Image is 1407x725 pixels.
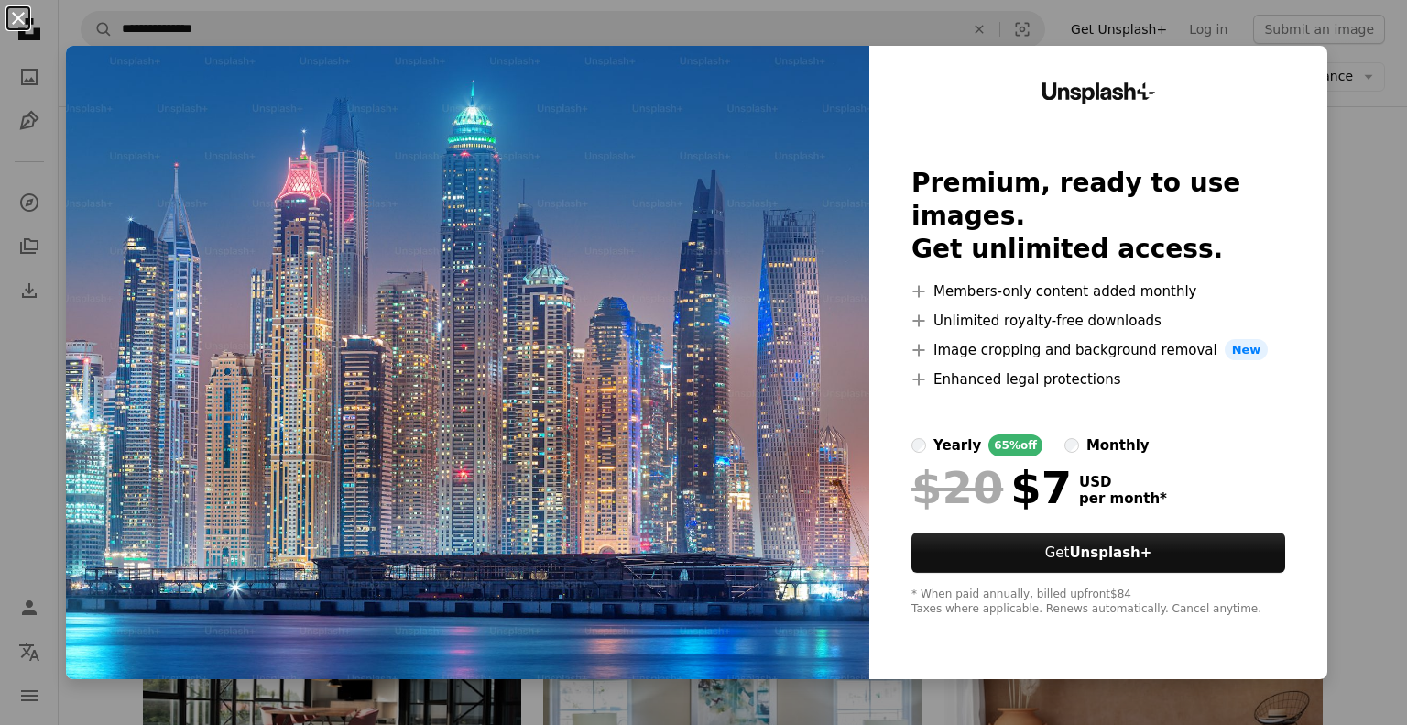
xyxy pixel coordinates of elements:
div: $7 [911,464,1072,511]
div: monthly [1086,434,1150,456]
li: Enhanced legal protections [911,368,1285,390]
strong: Unsplash+ [1069,544,1151,561]
input: monthly [1064,438,1079,453]
span: per month * [1079,490,1167,507]
li: Unlimited royalty-free downloads [911,310,1285,332]
div: yearly [933,434,981,456]
span: New [1225,339,1269,361]
span: $20 [911,464,1003,511]
span: USD [1079,474,1167,490]
li: Image cropping and background removal [911,339,1285,361]
input: yearly65%off [911,438,926,453]
div: 65% off [988,434,1042,456]
li: Members-only content added monthly [911,280,1285,302]
h2: Premium, ready to use images. Get unlimited access. [911,167,1285,266]
div: * When paid annually, billed upfront $84 Taxes where applicable. Renews automatically. Cancel any... [911,588,1285,617]
button: GetUnsplash+ [911,533,1285,573]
